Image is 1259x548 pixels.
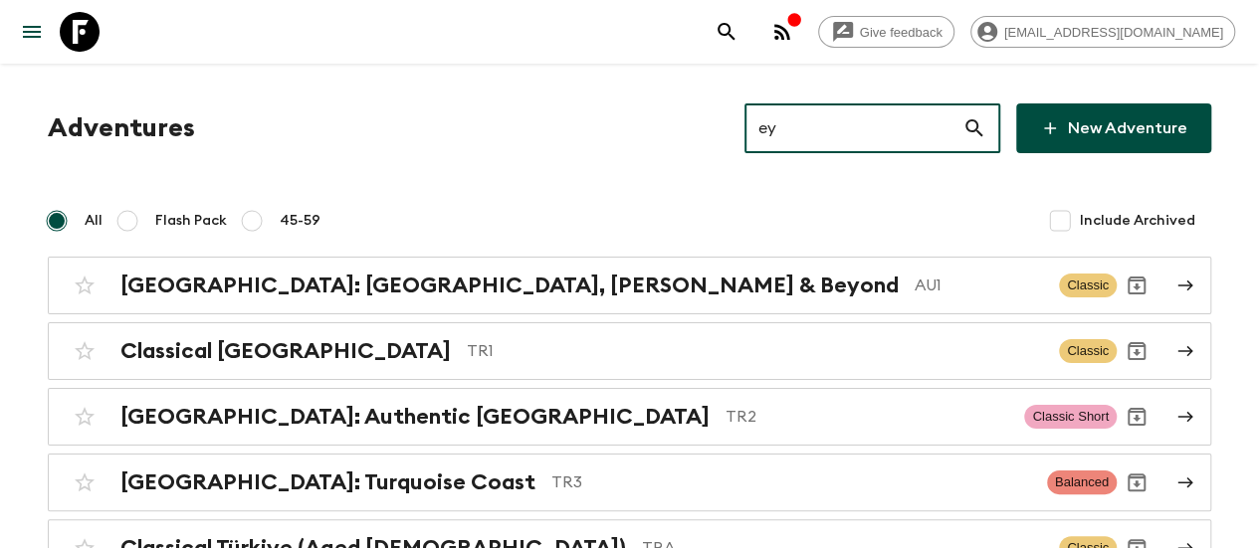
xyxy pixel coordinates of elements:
[467,339,1043,363] p: TR1
[915,274,1043,297] p: AU1
[707,12,746,52] button: search adventures
[120,338,451,364] h2: Classical [GEOGRAPHIC_DATA]
[1016,103,1211,153] a: New Adventure
[1059,274,1117,297] span: Classic
[12,12,52,52] button: menu
[155,211,227,231] span: Flash Pack
[726,405,1008,429] p: TR2
[1117,331,1156,371] button: Archive
[120,273,899,298] h2: [GEOGRAPHIC_DATA]: [GEOGRAPHIC_DATA], [PERSON_NAME] & Beyond
[280,211,320,231] span: 45-59
[1117,266,1156,305] button: Archive
[48,257,1211,314] a: [GEOGRAPHIC_DATA]: [GEOGRAPHIC_DATA], [PERSON_NAME] & BeyondAU1ClassicArchive
[744,100,962,156] input: e.g. AR1, Argentina
[120,404,710,430] h2: [GEOGRAPHIC_DATA]: Authentic [GEOGRAPHIC_DATA]
[970,16,1235,48] div: [EMAIL_ADDRESS][DOMAIN_NAME]
[849,25,953,40] span: Give feedback
[48,108,195,148] h1: Adventures
[818,16,954,48] a: Give feedback
[1024,405,1117,429] span: Classic Short
[1117,397,1156,437] button: Archive
[1080,211,1195,231] span: Include Archived
[120,469,535,495] h2: [GEOGRAPHIC_DATA]: Turquoise Coast
[1117,462,1156,502] button: Archive
[85,211,103,231] span: All
[551,470,1031,494] p: TR3
[48,388,1211,446] a: [GEOGRAPHIC_DATA]: Authentic [GEOGRAPHIC_DATA]TR2Classic ShortArchive
[993,25,1234,40] span: [EMAIL_ADDRESS][DOMAIN_NAME]
[1047,470,1117,494] span: Balanced
[1059,339,1117,363] span: Classic
[48,454,1211,511] a: [GEOGRAPHIC_DATA]: Turquoise CoastTR3BalancedArchive
[48,322,1211,380] a: Classical [GEOGRAPHIC_DATA]TR1ClassicArchive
